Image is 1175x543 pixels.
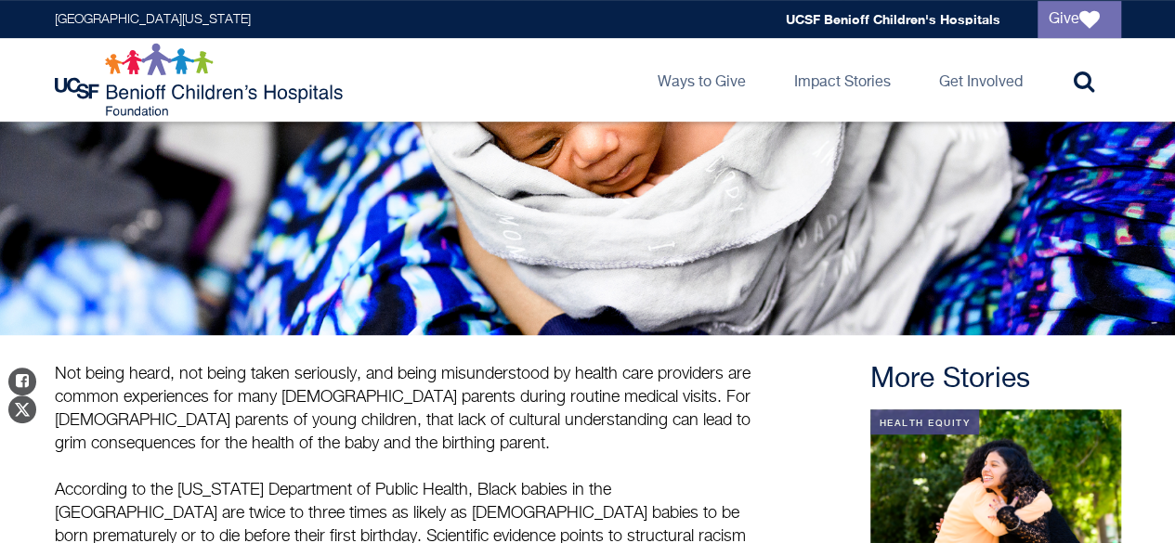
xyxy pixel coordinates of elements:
a: Give [1038,1,1121,38]
p: Not being heard, not being taken seriously, and being misunderstood by health care providers are ... [55,363,770,456]
h2: More Stories [870,363,1121,396]
a: Ways to Give [643,38,761,122]
div: Health Equity [870,409,980,434]
a: [GEOGRAPHIC_DATA][US_STATE] [55,13,251,26]
img: Logo for UCSF Benioff Children's Hospitals Foundation [55,43,347,117]
a: Impact Stories [779,38,906,122]
a: UCSF Benioff Children's Hospitals [786,11,1000,27]
a: Get Involved [924,38,1038,122]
